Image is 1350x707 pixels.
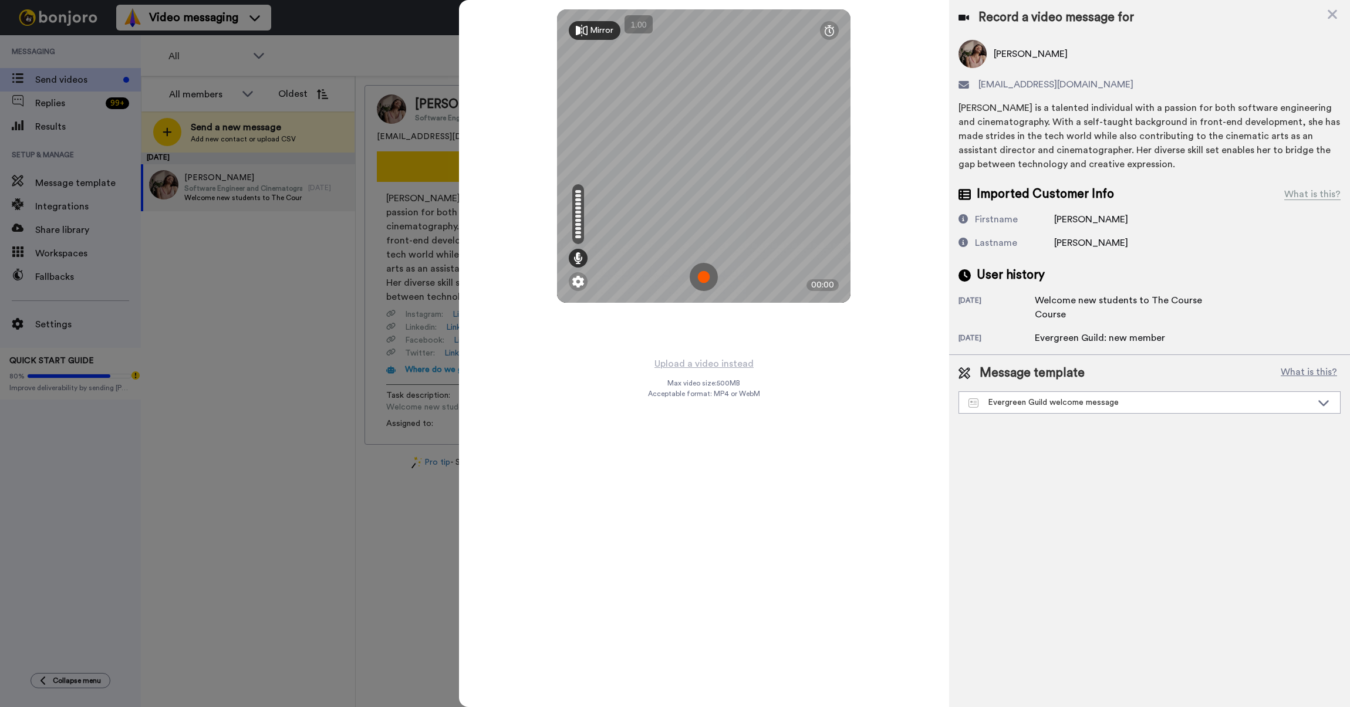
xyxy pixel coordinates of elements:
span: Message template [980,364,1085,382]
div: Firstname [975,212,1018,226]
img: ic_record_start.svg [690,263,718,291]
div: 00:00 [806,279,839,291]
div: Evergreen Guild: new member [1035,331,1165,345]
div: [PERSON_NAME] is a talented individual with a passion for both software engineering and cinematog... [959,101,1341,171]
div: What is this? [1284,187,1341,201]
div: [DATE] [959,333,1035,345]
span: User history [977,266,1045,284]
div: Welcome new students to The Course Course [1035,293,1223,322]
img: ic_gear.svg [572,276,584,287]
button: Upload a video instead [651,356,757,371]
div: Evergreen Guild welcome message [968,397,1312,408]
span: Acceptable format: MP4 or WebM [648,389,760,398]
div: Lastname [975,236,1017,250]
img: Message-temps.svg [968,398,978,408]
div: [DATE] [959,296,1035,322]
span: [PERSON_NAME] [1054,238,1128,248]
span: [PERSON_NAME] [1054,215,1128,224]
span: Imported Customer Info [977,185,1114,203]
button: What is this? [1277,364,1341,382]
span: [EMAIL_ADDRESS][DOMAIN_NAME] [978,77,1133,92]
span: Max video size: 500 MB [667,378,740,388]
